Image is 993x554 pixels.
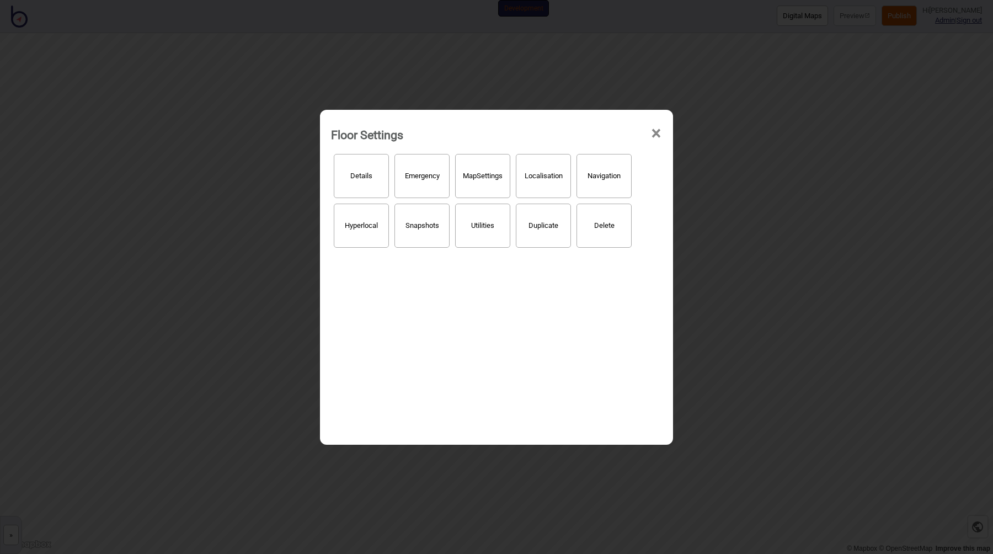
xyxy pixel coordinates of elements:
[455,154,510,198] button: MapSettings
[576,154,632,198] button: Navigation
[455,204,510,248] button: Utilities
[394,204,450,248] button: Snapshots
[516,204,571,248] button: Duplicate
[576,204,632,248] button: Delete
[516,154,571,198] button: Localisation
[394,154,450,198] button: Emergency
[650,115,662,152] span: ×
[331,123,403,147] div: Floor Settings
[334,154,389,198] button: Details
[334,204,389,248] button: Hyperlocal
